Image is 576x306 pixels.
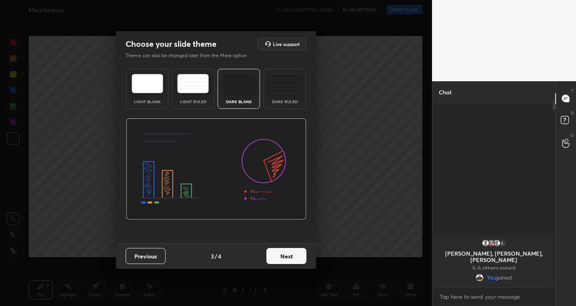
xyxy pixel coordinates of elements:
[269,74,300,93] img: darkRuledTheme.de295e13.svg
[126,118,306,220] img: darkThemeBanner.d06ce4a2.svg
[126,52,255,59] p: Theme can also be changed later from the More option
[571,88,574,94] p: T
[482,239,490,247] img: default.png
[177,74,209,93] img: lightRuledTheme.5fabf969.svg
[432,82,458,103] p: Chat
[215,252,217,260] h4: /
[496,274,512,281] span: joined
[476,274,484,282] img: eb572a6c184c4c0488efe4485259b19d.jpg
[439,265,548,271] p: & 6 others joined
[571,110,574,116] p: D
[487,274,496,281] span: You
[498,239,506,247] div: 6
[493,239,501,247] img: default.png
[126,248,166,264] button: Previous
[131,100,163,104] div: Light Blank
[273,42,300,46] h5: Live support
[266,248,306,264] button: Next
[223,100,255,104] div: Dark Blank
[432,234,555,287] div: grid
[223,74,255,93] img: darkTheme.f0cc69e5.svg
[439,250,548,263] p: [PERSON_NAME], [PERSON_NAME], [PERSON_NAME]
[211,252,214,260] h4: 3
[570,132,574,138] p: G
[269,100,301,104] div: Dark Ruled
[126,39,216,49] h2: Choose your slide theme
[487,239,495,247] img: d9b6127f6c3f482c95fd9ed7186aa51f.jpg
[132,74,163,93] img: lightTheme.e5ed3b09.svg
[218,252,221,260] h4: 4
[177,100,209,104] div: Light Ruled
